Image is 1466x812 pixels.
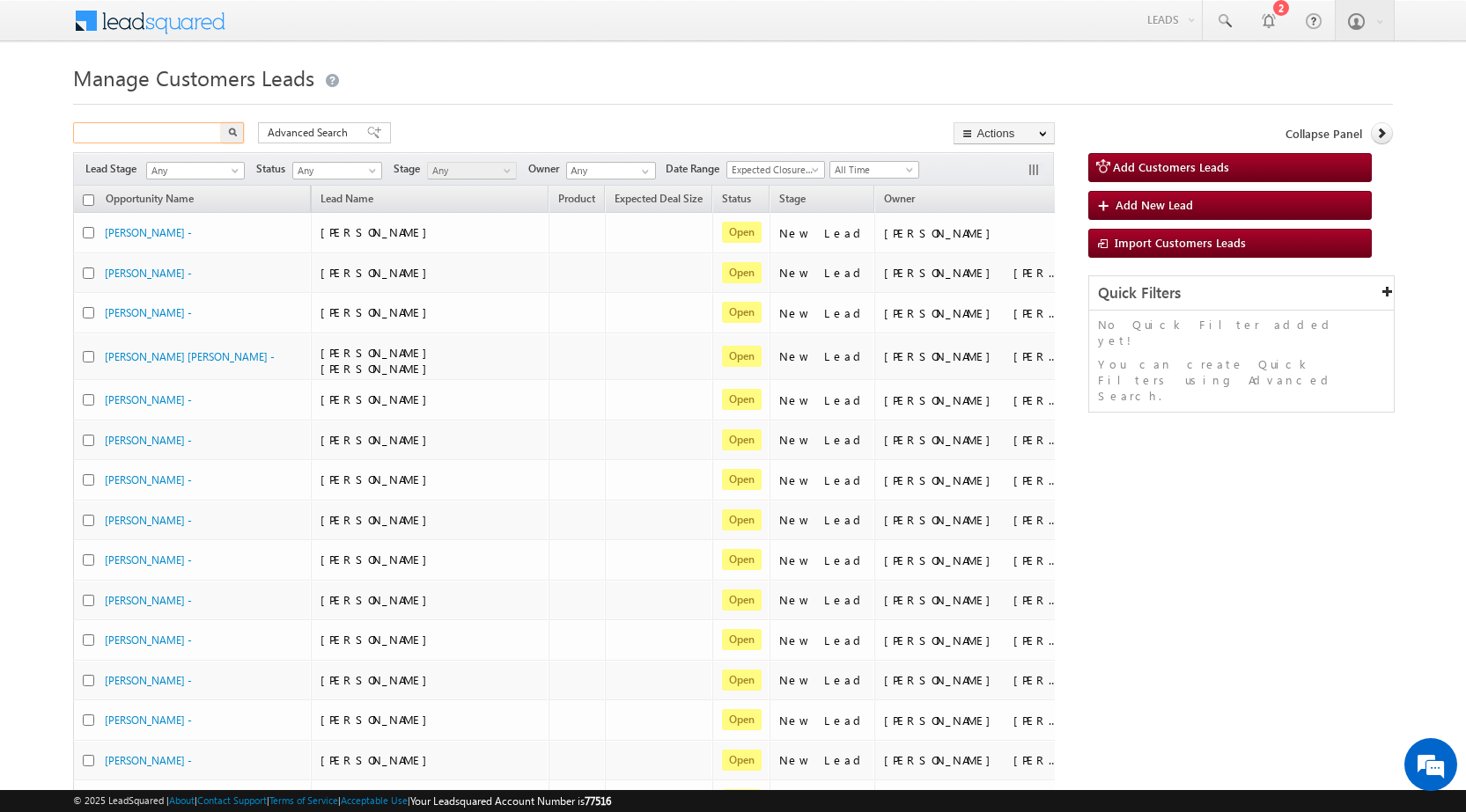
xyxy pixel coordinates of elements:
[779,192,806,205] span: Stage
[722,709,762,730] span: Open
[169,794,195,806] a: About
[197,794,267,806] a: Contact Support
[320,391,436,406] span: [PERSON_NAME]
[320,512,436,527] span: [PERSON_NAME]
[884,512,1060,528] div: [PERSON_NAME] [PERSON_NAME]
[320,552,436,567] span: [PERSON_NAME]
[320,345,436,376] span: [PERSON_NAME] [PERSON_NAME]
[105,306,192,319] a: [PERSON_NAME] -
[884,305,1060,321] div: [PERSON_NAME] [PERSON_NAME]
[632,163,654,180] a: Show All Items
[726,161,825,179] a: Expected Closure Date
[884,348,1060,364] div: [PERSON_NAME] [PERSON_NAME]
[722,549,762,570] span: Open
[105,434,192,447] a: [PERSON_NAME] -
[105,514,192,527] a: [PERSON_NAME] -
[779,512,867,528] div: New Lead
[105,633,192,647] a: [PERSON_NAME] -
[410,794,611,808] span: Your Leadsquared Account Number is
[722,429,762,450] span: Open
[1115,235,1246,250] span: Import Customers Leads
[779,392,867,408] div: New Lead
[105,350,275,363] a: [PERSON_NAME] [PERSON_NAME] -
[1089,276,1394,311] div: Quick Filters
[105,594,192,607] a: [PERSON_NAME] -
[85,161,144,177] span: Lead Stage
[722,222,762,243] span: Open
[884,752,1060,768] div: [PERSON_NAME] [PERSON_NAME]
[615,192,703,205] span: Expected Deal Size
[320,752,436,767] span: [PERSON_NAME]
[320,304,436,319] span: [PERSON_NAME]
[256,161,292,177] span: Status
[1098,356,1385,404] p: You can create Quick Filters using Advanced Search.
[884,552,1060,568] div: [PERSON_NAME] [PERSON_NAME]
[73,63,314,91] span: Manage Customers Leads
[105,674,192,687] a: [PERSON_NAME] -
[92,92,296,115] div: Chat with us now
[884,672,1060,688] div: [PERSON_NAME] [PERSON_NAME]
[770,189,814,212] a: Stage
[884,472,1060,488] div: [PERSON_NAME] [PERSON_NAME]
[666,161,726,177] span: Date Range
[268,125,353,141] span: Advanced Search
[269,794,338,806] a: Terms of Service
[320,265,436,280] span: [PERSON_NAME]
[884,633,1060,648] div: [PERSON_NAME] [PERSON_NAME]
[293,163,377,179] span: Any
[73,793,611,809] span: © 2025 LeadSquared | | | | |
[228,128,237,136] img: Search
[1113,159,1229,174] span: Add Customers Leads
[779,672,867,688] div: New Lead
[884,392,1060,408] div: [PERSON_NAME] [PERSON_NAME]
[341,794,408,806] a: Acceptable Use
[239,542,320,566] em: Start Chat
[779,305,867,321] div: New Lead
[292,162,382,179] a: Any
[884,192,915,205] span: Owner
[558,192,595,205] span: Product
[1116,197,1193,212] span: Add New Lead
[30,92,74,115] img: d_60004797649_company_0_60004797649
[105,713,192,727] a: [PERSON_NAME] -
[779,265,867,281] div: New Lead
[722,589,762,611] span: Open
[146,162,245,179] a: Any
[1286,126,1362,142] span: Collapse Panel
[289,9,331,51] div: Minimize live chat window
[566,162,656,179] input: Type to Search
[829,161,919,179] a: All Time
[727,162,819,178] span: Expected Closure Date
[779,633,867,648] div: New Lead
[884,713,1060,728] div: [PERSON_NAME] [PERSON_NAME]
[428,163,512,179] span: Any
[779,713,867,728] div: New Lead
[779,432,867,448] div: New Lead
[320,592,436,607] span: [PERSON_NAME]
[722,629,762,650] span: Open
[320,224,436,239] span: [PERSON_NAME]
[528,161,566,177] span: Owner
[884,225,1060,241] div: [PERSON_NAME]
[320,712,436,727] span: [PERSON_NAME]
[722,262,762,283] span: Open
[106,192,194,205] span: Opportunity Name
[320,432,436,447] span: [PERSON_NAME]
[83,194,94,206] input: Check all records
[394,161,427,177] span: Stage
[1098,317,1385,348] p: No Quick Filter added yet!
[320,672,436,687] span: [PERSON_NAME]
[779,472,867,488] div: New Lead
[585,794,611,808] span: 77516
[779,752,867,768] div: New Lead
[147,163,239,179] span: Any
[779,348,867,364] div: New Lead
[722,302,762,323] span: Open
[97,189,203,212] a: Opportunity Name
[779,592,867,608] div: New Lead
[105,267,192,280] a: [PERSON_NAME] -
[722,346,762,367] span: Open
[884,592,1060,608] div: [PERSON_NAME] [PERSON_NAME]
[105,393,192,406] a: [PERSON_NAME] -
[312,189,382,212] span: Lead Name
